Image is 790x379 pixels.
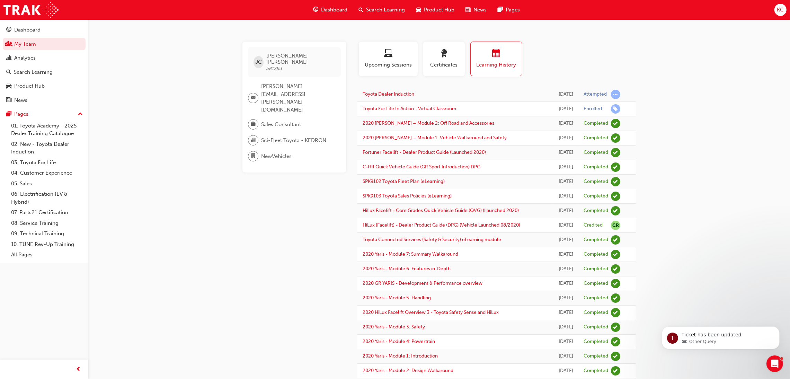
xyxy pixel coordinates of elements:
a: 02. New - Toyota Dealer Induction [8,139,86,157]
div: Mon Dec 21 2020 00:00:00 GMT+1000 (Australian Eastern Standard Time) [559,309,573,317]
span: news-icon [6,97,11,104]
iframe: Intercom live chat [766,355,783,372]
span: learningRecordVerb_COMPLETE-icon [611,323,620,332]
div: Completed [584,135,608,141]
a: 08. Service Training [8,218,86,229]
a: car-iconProduct Hub [410,3,460,17]
span: organisation-icon [251,136,256,145]
div: Completed [584,280,608,287]
span: news-icon [465,6,471,14]
div: Completed [584,237,608,243]
span: prev-icon [76,365,81,374]
span: KC [777,6,784,14]
span: briefcase-icon [251,120,256,129]
span: people-icon [6,41,11,47]
span: Upcoming Sessions [364,61,412,69]
span: News [473,6,487,14]
div: Thu Dec 24 2020 00:00:00 GMT+1000 (Australian Eastern Standard Time) [559,207,573,215]
a: SPK9103 Toyota Sales Policies (eLearning) [363,193,452,199]
div: Tue Dec 22 2020 00:00:00 GMT+1000 (Australian Eastern Standard Time) [559,265,573,273]
div: Completed [584,295,608,301]
div: Credited [584,222,603,229]
span: learningRecordVerb_COMPLETE-icon [611,177,620,186]
span: Sales Consultant [261,121,301,129]
a: 06. Electrification (EV & Hybrid) [8,189,86,207]
span: learningRecordVerb_COMPLETE-icon [611,337,620,346]
div: Mon Dec 21 2020 00:00:00 GMT+1000 (Australian Eastern Standard Time) [559,338,573,346]
a: All Pages [8,249,86,260]
span: learningRecordVerb_COMPLETE-icon [611,250,620,259]
div: Tue Dec 22 2020 00:00:00 GMT+1000 (Australian Eastern Standard Time) [559,280,573,288]
a: 09. Technical Training [8,228,86,239]
span: Pages [506,6,520,14]
a: My Team [3,38,86,51]
div: Attempted [584,91,607,98]
a: HiLux Facelift - Core Grades Quick Vehicle Guide (QVG) (Launched 2020) [363,208,519,213]
a: 2020 [PERSON_NAME] – Module 1: Vehicle Walkaround and Safety [363,135,507,141]
div: Product Hub [14,82,45,90]
span: learningRecordVerb_COMPLETE-icon [611,264,620,274]
button: Certificates [423,42,465,76]
a: SPK9102 Toyota Fleet Plan (eLearning) [363,178,445,184]
a: 07. Parts21 Certification [8,207,86,218]
span: learningRecordVerb_COMPLETE-icon [611,293,620,303]
a: 05. Sales [8,178,86,189]
a: 2020 Yaris - Module 1: Introduction [363,353,438,359]
a: 10. TUNE Rev-Up Training [8,239,86,250]
a: News [3,94,86,107]
a: 2020 Yaris - Module 4: Powertrain [363,338,435,344]
span: [PERSON_NAME] [PERSON_NAME] [266,53,335,65]
iframe: Intercom notifications message [651,312,790,360]
div: Pages [14,110,28,118]
a: 2020 HiLux Facelift Overview 3 - Toyota Safety Sense and HiLux [363,309,499,315]
a: pages-iconPages [492,3,525,17]
button: Pages [3,108,86,121]
a: Fortuner Facelift - Dealer Product Guide (Launched 2020) [363,149,486,155]
a: 04. Customer Experience [8,168,86,178]
span: laptop-icon [384,49,392,59]
div: Fri Mar 26 2021 00:00:00 GMT+1000 (Australian Eastern Standard Time) [559,120,573,127]
div: Mon Dec 21 2020 00:00:00 GMT+1000 (Australian Eastern Standard Time) [559,323,573,331]
a: 2020 Yaris - Module 6: Features in-Depth [363,266,451,272]
div: Completed [584,120,608,127]
span: learningRecordVerb_COMPLETE-icon [611,162,620,172]
span: Product Hub [424,6,454,14]
div: Dashboard [14,26,41,34]
button: DashboardMy TeamAnalyticsSearch LearningProduct HubNews [3,22,86,108]
div: Completed [584,149,608,156]
div: Enrolled [584,106,602,112]
span: learningRecordVerb_COMPLETE-icon [611,366,620,376]
span: guage-icon [6,27,11,33]
div: Completed [584,164,608,170]
div: Tue Dec 22 2020 00:00:00 GMT+1000 (Australian Eastern Standard Time) [559,250,573,258]
div: Mon Mar 08 2021 00:00:00 GMT+1000 (Australian Eastern Standard Time) [559,149,573,157]
div: Completed [584,353,608,360]
a: 2020 Yaris - Module 2: Design Walkaround [363,368,453,373]
span: learningRecordVerb_COMPLETE-icon [611,148,620,157]
a: news-iconNews [460,3,492,17]
a: 03. Toyota For Life [8,157,86,168]
span: pages-icon [6,111,11,117]
span: Learning History [476,61,517,69]
div: Completed [584,338,608,345]
a: Dashboard [3,24,86,36]
span: learningRecordVerb_ATTEMPT-icon [611,90,620,99]
div: Completed [584,324,608,330]
div: Completed [584,309,608,316]
a: Product Hub [3,80,86,92]
span: calendar-icon [492,49,500,59]
div: Wed Sep 24 2025 08:33:11 GMT+1000 (Australian Eastern Standard Time) [559,90,573,98]
span: award-icon [440,49,448,59]
a: guage-iconDashboard [308,3,353,17]
span: department-icon [251,152,256,161]
div: Completed [584,193,608,200]
span: learningRecordVerb_COMPLETE-icon [611,352,620,361]
span: learningRecordVerb_COMPLETE-icon [611,308,620,317]
a: 2020 Yaris - Module 5: Handling [363,295,431,301]
span: null-icon [611,221,620,230]
div: Tue Dec 22 2020 00:00:00 GMT+1000 (Australian Eastern Standard Time) [559,236,573,244]
a: Search Learning [3,66,86,79]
